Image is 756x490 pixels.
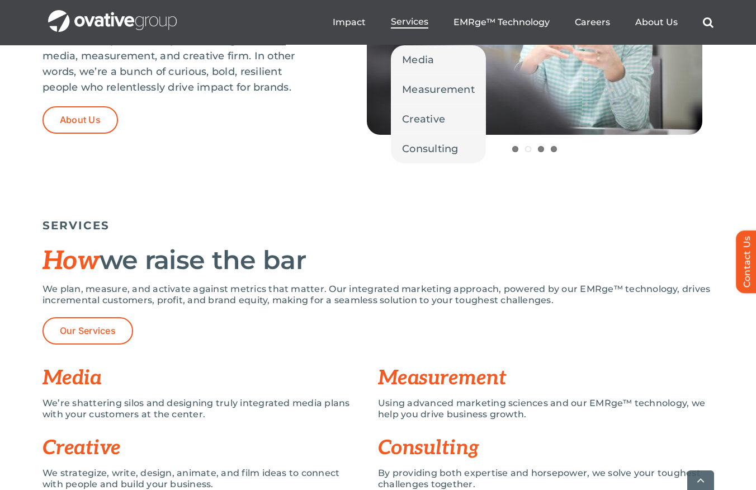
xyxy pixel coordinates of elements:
[378,437,714,459] h3: Consulting
[391,75,486,104] a: Measurement
[575,17,610,28] a: Careers
[42,219,714,232] h5: SERVICES
[402,111,445,127] span: Creative
[635,17,678,28] a: About Us
[333,4,714,40] nav: Menu
[512,146,518,152] a: 1
[42,317,133,345] a: Our Services
[703,17,714,28] a: Search
[391,16,428,27] span: Services
[60,115,101,125] span: About Us
[525,146,531,152] a: 2
[391,45,486,74] a: Media
[42,468,361,490] p: We strategize, write, design, animate, and film ideas to connect with people and build your busin...
[42,32,311,95] p: Ovative Group is an independent, digital-first media, measurement, and creative firm. In other wo...
[402,52,434,68] span: Media
[378,398,714,420] p: Using advanced marketing sciences and our EMRge™ technology, we help you drive business growth.
[453,17,550,28] a: EMRge™ Technology
[42,367,378,389] h3: Media
[402,141,459,157] span: Consulting
[538,146,544,152] a: 3
[378,468,714,490] p: By providing both expertise and horsepower, we solve your toughest challenges together.
[42,398,361,420] p: We’re shattering silos and designing truly integrated media plans with your customers at the center.
[42,246,100,277] span: How
[48,9,177,20] a: OG_Full_horizontal_WHT
[60,326,116,336] span: Our Services
[402,82,475,97] span: Measurement
[378,367,714,389] h3: Measurement
[42,106,118,134] a: About Us
[391,134,486,163] a: Consulting
[42,246,714,275] h2: we raise the bar
[42,284,714,306] p: We plan, measure, and activate against metrics that matter. Our integrated marketing approach, po...
[391,105,486,134] a: Creative
[391,16,428,29] a: Services
[333,17,366,28] a: Impact
[42,437,378,459] h3: Creative
[551,146,557,152] a: 4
